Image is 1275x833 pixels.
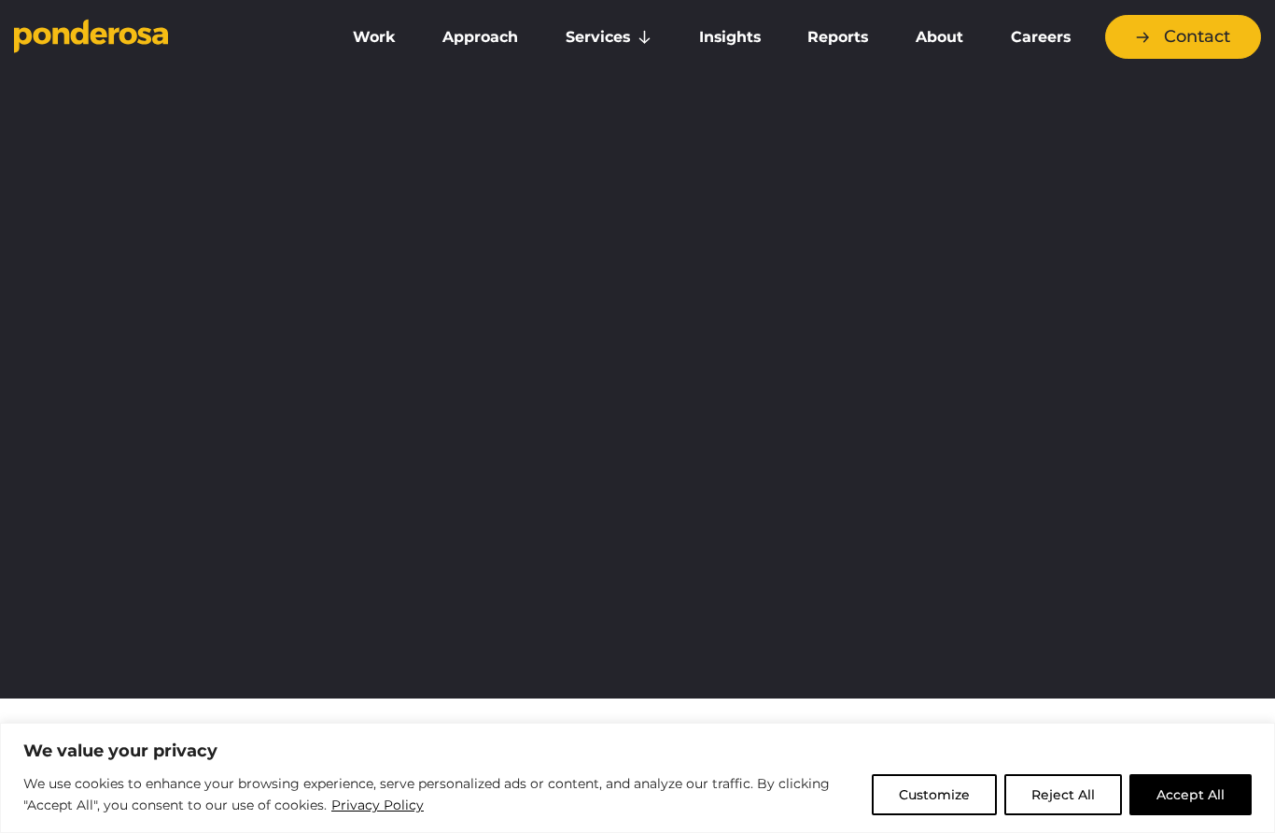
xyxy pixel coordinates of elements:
a: Insights [679,18,780,57]
a: Contact [1105,15,1261,59]
p: We use cookies to enhance your browsing experience, serve personalized ads or content, and analyz... [23,773,858,817]
a: Approach [423,18,539,57]
a: Privacy Policy [330,794,425,816]
button: Customize [872,774,997,815]
button: Reject All [1004,774,1122,815]
a: Go to homepage [14,19,305,56]
a: Careers [990,18,1090,57]
a: About [896,18,984,57]
button: Accept All [1129,774,1252,815]
p: We value your privacy [23,740,1252,762]
a: Work [333,18,416,57]
a: Services [546,18,672,57]
a: Reports [788,18,889,57]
